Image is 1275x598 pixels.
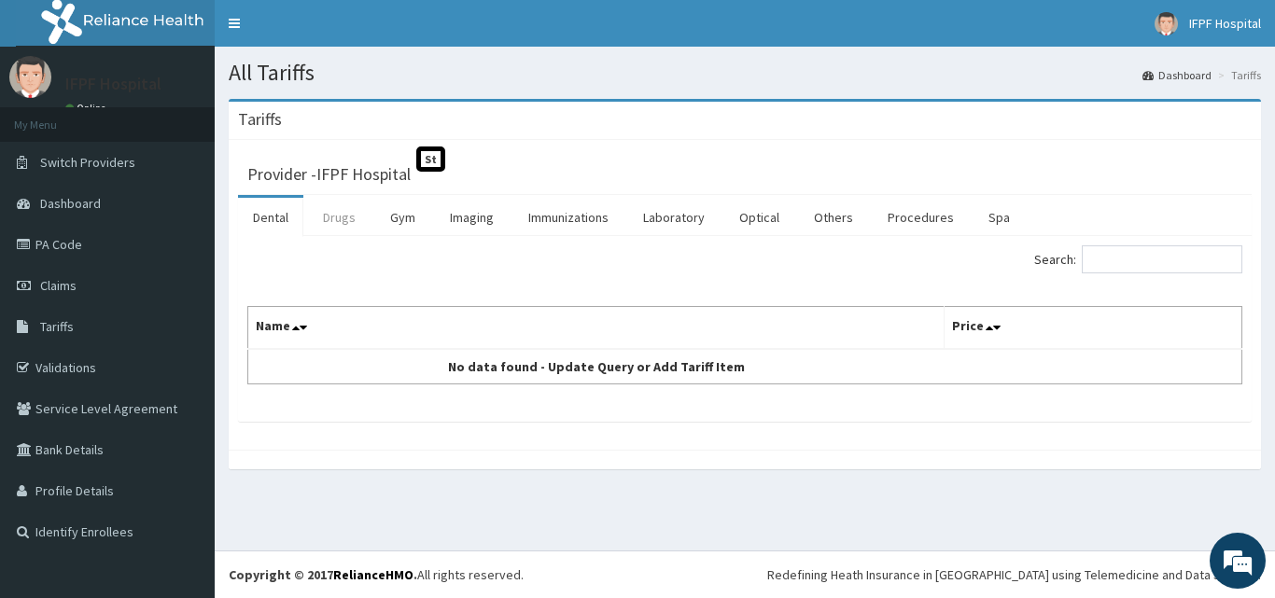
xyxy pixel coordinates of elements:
[9,56,51,98] img: User Image
[1034,245,1242,273] label: Search:
[308,198,371,237] a: Drugs
[40,154,135,171] span: Switch Providers
[944,307,1242,350] th: Price
[238,198,303,237] a: Dental
[435,198,509,237] a: Imaging
[1189,15,1261,32] span: IFPF Hospital
[1082,245,1242,273] input: Search:
[65,102,110,115] a: Online
[974,198,1025,237] a: Spa
[229,61,1261,85] h1: All Tariffs
[40,277,77,294] span: Claims
[40,195,101,212] span: Dashboard
[1142,67,1212,83] a: Dashboard
[767,565,1261,584] div: Redefining Heath Insurance in [GEOGRAPHIC_DATA] using Telemedicine and Data Science!
[873,198,969,237] a: Procedures
[1213,67,1261,83] li: Tariffs
[1155,12,1178,35] img: User Image
[513,198,623,237] a: Immunizations
[65,76,161,92] p: IFPF Hospital
[247,166,411,183] h3: Provider - IFPF Hospital
[375,198,430,237] a: Gym
[724,198,794,237] a: Optical
[238,111,282,128] h3: Tariffs
[229,566,417,583] strong: Copyright © 2017 .
[40,318,74,335] span: Tariffs
[799,198,868,237] a: Others
[248,349,945,384] td: No data found - Update Query or Add Tariff Item
[416,146,445,172] span: St
[333,566,413,583] a: RelianceHMO
[628,198,720,237] a: Laboratory
[215,550,1275,598] footer: All rights reserved.
[248,307,945,350] th: Name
